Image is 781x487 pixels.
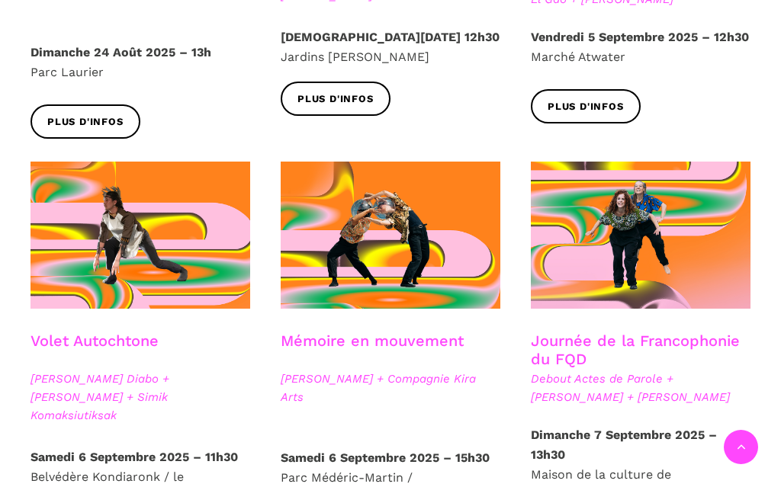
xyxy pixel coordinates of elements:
a: Volet Autochtone [31,332,159,350]
strong: Samedi 6 Septembre 2025 – 11h30 [31,450,238,464]
a: Mémoire en mouvement [281,332,464,350]
span: [PERSON_NAME] Diabo + [PERSON_NAME] + Simik Komaksiutiksak [31,370,250,425]
a: Plus d'infos [281,82,390,116]
strong: Dimanche 24 Août 2025 – 13h [31,45,211,59]
a: Plus d'infos [531,89,641,123]
strong: [DEMOGRAPHIC_DATA][DATE] 12h30 [281,30,500,44]
p: Parc Laurier [31,43,250,82]
p: Marché Atwater [531,27,750,66]
strong: Dimanche 7 Septembre 2025 – 13h30 [531,428,717,462]
span: Plus d'infos [47,114,124,130]
span: Plus d'infos [548,99,624,115]
a: Journée de la Francophonie du FQD [531,332,740,368]
strong: Samedi 6 Septembre 2025 – 15h30 [281,450,490,465]
a: Plus d'infos [31,104,140,139]
span: Debout Actes de Parole + [PERSON_NAME] + [PERSON_NAME] [531,370,750,406]
span: Plus d'infos [297,91,374,107]
strong: Vendredi 5 Septembre 2025 – 12h30 [531,30,749,44]
p: Jardins [PERSON_NAME] [281,27,500,66]
span: [PERSON_NAME] + Compagnie Kira Arts [281,370,500,406]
